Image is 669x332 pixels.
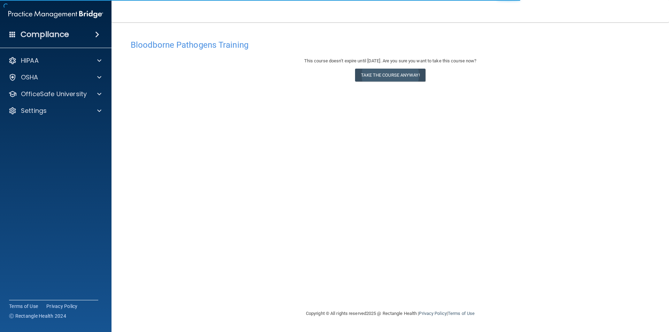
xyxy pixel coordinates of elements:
h4: Bloodborne Pathogens Training [131,40,650,49]
div: Copyright © All rights reserved 2025 @ Rectangle Health | | [263,302,517,325]
p: HIPAA [21,56,39,65]
a: Privacy Policy [419,311,446,316]
a: Terms of Use [9,303,38,310]
p: OfficeSafe University [21,90,87,98]
h4: Compliance [21,30,69,39]
div: This course doesn’t expire until [DATE]. Are you sure you want to take this course now? [131,57,650,65]
p: OSHA [21,73,38,82]
a: Privacy Policy [46,303,78,310]
a: Terms of Use [448,311,475,316]
a: Settings [8,107,101,115]
span: Ⓒ Rectangle Health 2024 [9,312,66,319]
a: HIPAA [8,56,101,65]
a: OSHA [8,73,101,82]
button: Take the course anyway! [355,69,425,82]
img: PMB logo [8,7,103,21]
a: OfficeSafe University [8,90,101,98]
p: Settings [21,107,47,115]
